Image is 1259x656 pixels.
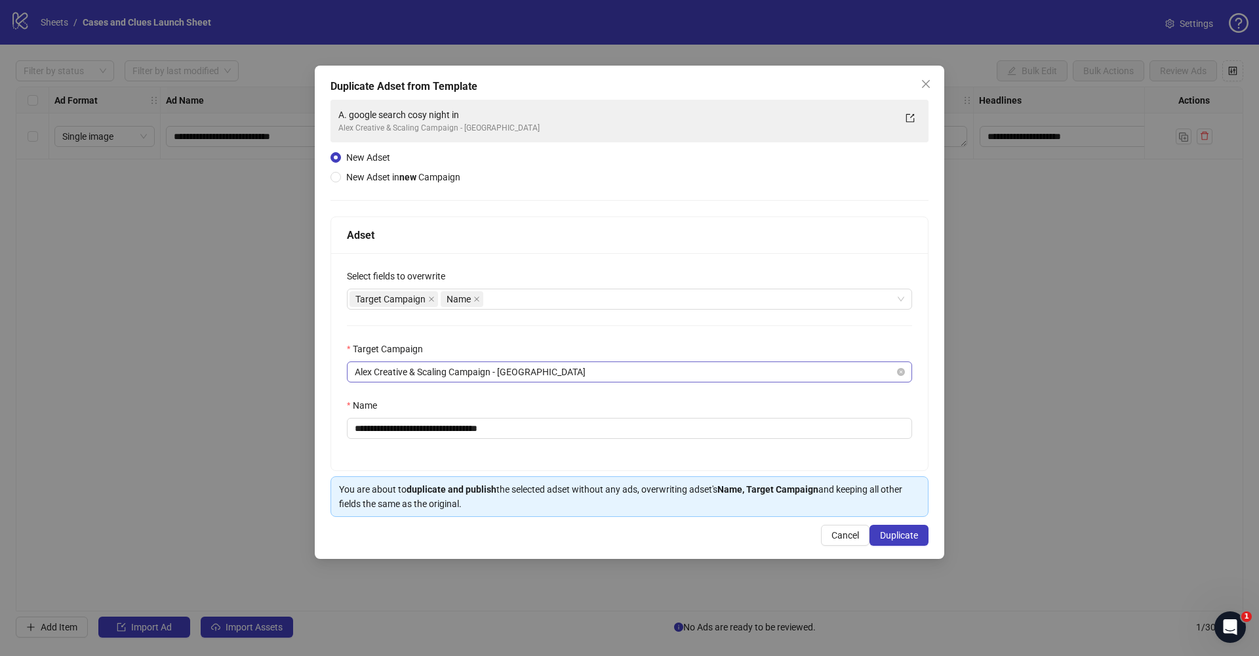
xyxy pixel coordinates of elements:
[339,482,920,511] div: You are about to the selected adset without any ads, overwriting adset's and keeping all other fi...
[921,79,931,89] span: close
[347,418,912,439] input: Name
[338,108,894,122] div: A. google search cosy night in
[338,122,894,134] div: Alex Creative & Scaling Campaign - [GEOGRAPHIC_DATA]
[355,292,426,306] span: Target Campaign
[831,530,859,541] span: Cancel
[906,113,915,123] span: export
[355,362,904,382] span: Alex Creative & Scaling Campaign - UK
[717,484,818,495] strong: Name, Target Campaign
[880,530,918,541] span: Duplicate
[897,368,905,376] span: close-circle
[869,525,929,546] button: Duplicate
[821,525,869,546] button: Cancel
[915,73,936,94] button: Close
[447,292,471,306] span: Name
[330,79,929,94] div: Duplicate Adset from Template
[399,172,416,182] strong: new
[428,296,435,302] span: close
[441,291,483,307] span: Name
[347,398,386,413] label: Name
[347,342,431,356] label: Target Campaign
[347,227,912,243] div: Adset
[346,172,460,182] span: New Adset in Campaign
[407,484,496,495] strong: duplicate and publish
[1241,611,1252,622] span: 1
[350,291,438,307] span: Target Campaign
[473,296,480,302] span: close
[347,269,454,283] label: Select fields to overwrite
[1214,611,1246,643] iframe: Intercom live chat
[346,152,390,163] span: New Adset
